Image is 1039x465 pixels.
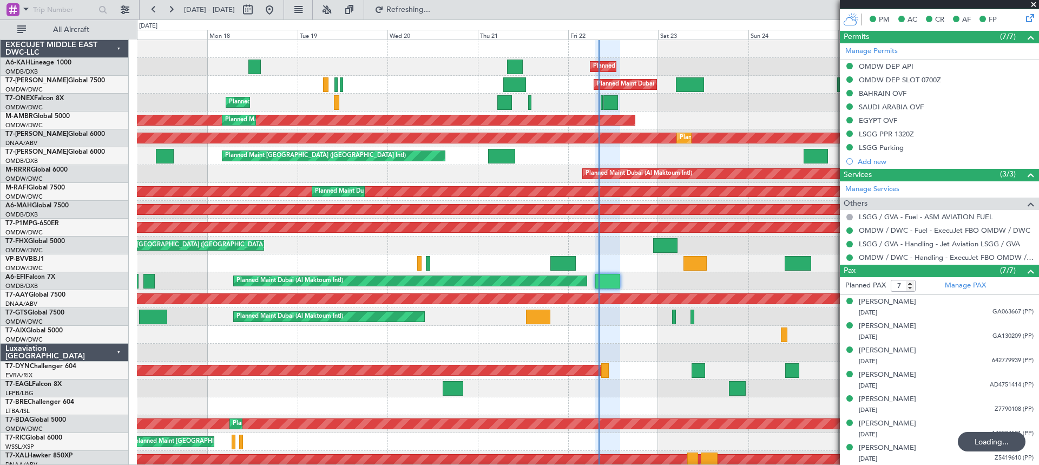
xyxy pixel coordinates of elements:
[5,238,65,245] a: T7-FHXGlobal 5000
[5,86,43,94] a: OMDW/DWC
[5,77,105,84] a: T7-[PERSON_NAME]Global 7500
[859,394,916,405] div: [PERSON_NAME]
[229,94,318,110] div: Planned Maint Geneva (Cointrin)
[5,238,28,245] span: T7-FHX
[859,89,906,98] div: BAHRAIN OVF
[5,139,37,147] a: DNAA/ABV
[879,15,890,25] span: PM
[5,185,65,191] a: M-RAFIGlobal 7500
[5,157,38,165] a: OMDB/DXB
[1000,31,1016,42] span: (7/7)
[908,15,917,25] span: AC
[5,425,43,433] a: OMDW/DWC
[5,211,38,219] a: OMDB/DXB
[859,212,993,221] a: LSGG / GVA - Fuel - ASM AVIATION FUEL
[5,399,28,405] span: T7-BRE
[992,307,1034,317] span: GA063667 (PP)
[992,332,1034,341] span: GA130209 (PP)
[859,333,877,341] span: [DATE]
[748,30,839,40] div: Sun 24
[5,417,29,423] span: T7-BDA
[5,202,69,209] a: A6-MAHGlobal 7500
[236,273,343,289] div: Planned Maint Dubai (Al Maktoum Intl)
[33,2,95,18] input: Trip Number
[859,309,877,317] span: [DATE]
[859,62,913,71] div: OMDW DEP API
[838,30,929,40] div: Mon 25
[859,357,877,365] span: [DATE]
[5,220,32,227] span: T7-P1MP
[568,30,659,40] div: Fri 22
[5,256,29,263] span: VP-BVV
[859,75,941,84] div: OMDW DEP SLOT 0700Z
[5,60,71,66] a: A6-KAHLineage 1000
[5,167,68,173] a: M-RRRRGlobal 6000
[859,116,897,125] div: EGYPT OVF
[995,454,1034,463] span: Z5419610 (PP)
[1000,265,1016,276] span: (7/7)
[962,15,971,25] span: AF
[5,95,64,102] a: T7-ONEXFalcon 8X
[28,26,114,34] span: All Aircraft
[5,310,28,316] span: T7-GTS
[859,297,916,307] div: [PERSON_NAME]
[233,416,339,432] div: Planned Maint Dubai (Al Maktoum Intl)
[858,157,1034,166] div: Add new
[5,435,62,441] a: T7-RICGlobal 6000
[5,453,28,459] span: T7-XAL
[658,30,748,40] div: Sat 23
[315,184,422,200] div: Planned Maint Dubai (Al Maktoum Intl)
[5,193,43,201] a: OMDW/DWC
[5,435,25,441] span: T7-RIC
[12,21,117,38] button: All Aircraft
[5,282,38,290] a: OMDB/DXB
[844,31,869,43] span: Permits
[859,418,916,429] div: [PERSON_NAME]
[5,417,66,423] a: T7-BDAGlobal 5000
[859,239,1020,248] a: LSGG / GVA - Handling - Jet Aviation LSGG / GVA
[5,149,105,155] a: T7-[PERSON_NAME]Global 6000
[96,237,315,253] div: Planned Maint [GEOGRAPHIC_DATA] ([GEOGRAPHIC_DATA][PERSON_NAME])
[5,310,64,316] a: T7-GTSGlobal 7500
[5,328,63,334] a: T7-AIXGlobal 5000
[680,130,786,146] div: Planned Maint Dubai (Al Maktoum Intl)
[5,103,43,112] a: OMDW/DWC
[184,5,235,15] span: [DATE] - [DATE]
[5,77,68,84] span: T7-[PERSON_NAME]
[859,382,877,390] span: [DATE]
[5,318,43,326] a: OMDW/DWC
[859,143,904,152] div: LSGG Parking
[5,175,43,183] a: OMDW/DWC
[5,60,30,66] span: A6-KAH
[5,363,76,370] a: T7-DYNChallenger 604
[844,169,872,181] span: Services
[859,455,877,463] span: [DATE]
[5,274,55,280] a: A6-EFIFalcon 7X
[995,405,1034,414] span: Z7790108 (PP)
[5,167,31,173] span: M-RRRR
[5,336,43,344] a: OMDW/DWC
[992,356,1034,365] span: 642779939 (PP)
[5,131,68,137] span: T7-[PERSON_NAME]
[845,184,899,195] a: Manage Services
[859,443,916,454] div: [PERSON_NAME]
[5,202,32,209] span: A6-MAH
[844,198,867,210] span: Others
[5,220,59,227] a: T7-P1MPG-650ER
[859,253,1034,262] a: OMDW / DWC - Handling - ExecuJet FBO OMDW / DWC
[958,432,1025,451] div: Loading...
[5,292,65,298] a: T7-AAYGlobal 7500
[5,228,43,237] a: OMDW/DWC
[859,406,877,414] span: [DATE]
[859,430,877,438] span: [DATE]
[992,429,1034,438] span: 149304531 (PP)
[859,102,924,112] div: SAUDI ARABIA OVF
[5,292,29,298] span: T7-AAY
[5,274,25,280] span: A6-EFI
[5,381,32,388] span: T7-EAGL
[5,407,30,415] a: LTBA/ISL
[5,328,26,334] span: T7-AIX
[5,113,70,120] a: M-AMBRGlobal 5000
[117,30,207,40] div: Sun 17
[597,76,703,93] div: Planned Maint Dubai (Al Maktoum Intl)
